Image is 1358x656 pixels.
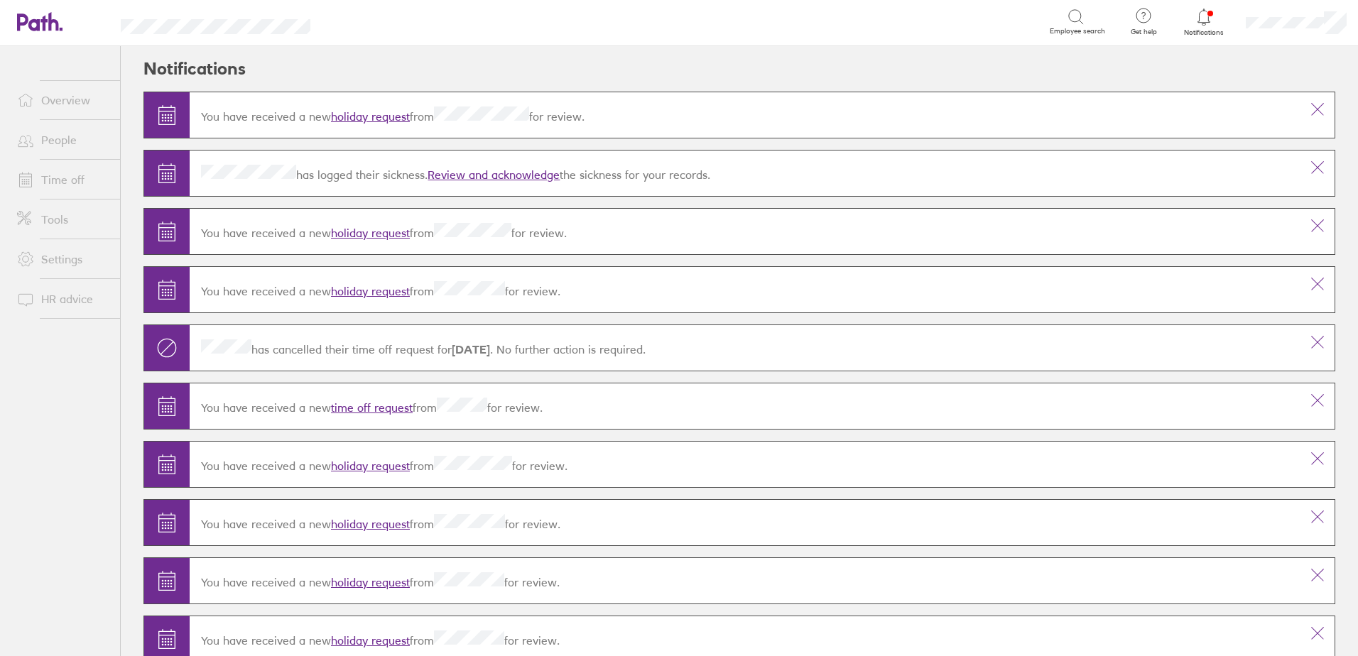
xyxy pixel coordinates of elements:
h2: Notifications [143,46,246,92]
a: holiday request [331,575,410,589]
p: You have received a new from for review. [201,456,1289,473]
p: You have received a new from for review. [201,630,1289,647]
p: You have received a new from for review. [201,106,1289,124]
p: You have received a new from for review. [201,572,1289,589]
span: Employee search [1050,27,1105,35]
a: holiday request [331,517,410,531]
strong: [DATE] [452,342,490,356]
a: Settings [6,245,120,273]
p: You have received a new from for review. [201,223,1289,240]
a: time off request [331,400,413,415]
p: You have received a new from for review. [201,281,1289,298]
a: Overview [6,86,120,114]
a: Review and acknowledge [428,168,560,182]
a: People [6,126,120,154]
span: Get help [1121,28,1167,36]
a: holiday request [331,109,410,124]
a: holiday request [331,633,410,647]
p: has logged their sickness. the sickness for your records. [201,165,1289,182]
span: Notifications [1181,28,1227,37]
a: HR advice [6,285,120,313]
a: holiday request [331,284,410,298]
a: Tools [6,205,120,234]
a: holiday request [331,459,410,473]
p: You have received a new from for review. [201,398,1289,415]
p: You have received a new from for review. [201,514,1289,531]
a: Time off [6,165,120,194]
a: holiday request [331,226,410,240]
a: Notifications [1181,7,1227,37]
div: Search [349,15,385,28]
p: has cancelled their time off request for . No further action is required. [201,339,1289,356]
